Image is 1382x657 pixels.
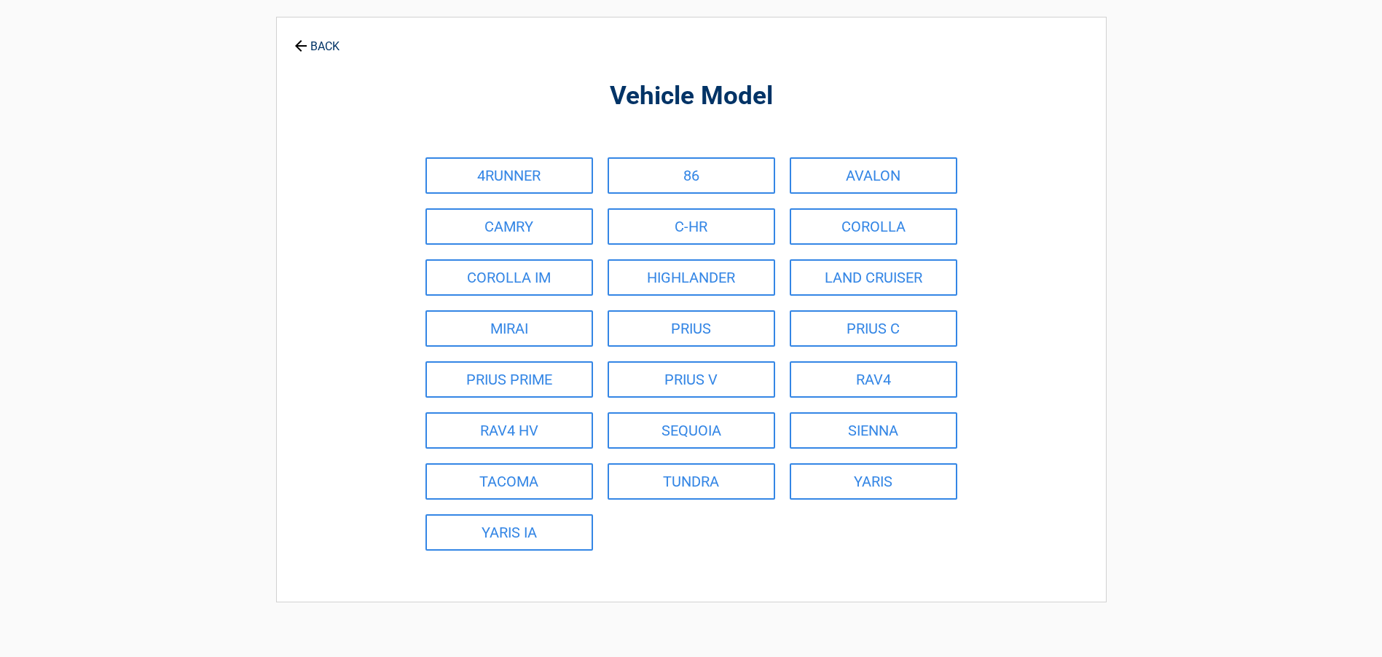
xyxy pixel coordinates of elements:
[425,208,593,245] a: CAMRY
[425,259,593,296] a: COROLLA IM
[608,259,775,296] a: HIGHLANDER
[790,208,957,245] a: COROLLA
[425,157,593,194] a: 4RUNNER
[608,208,775,245] a: C-HR
[357,79,1026,114] h2: Vehicle Model
[790,259,957,296] a: LAND CRUISER
[425,463,593,500] a: TACOMA
[608,361,775,398] a: PRIUS V
[291,27,342,52] a: BACK
[425,310,593,347] a: MIRAI
[425,514,593,551] a: YARIS IA
[608,157,775,194] a: 86
[608,463,775,500] a: TUNDRA
[425,361,593,398] a: PRIUS PRIME
[790,412,957,449] a: SIENNA
[608,310,775,347] a: PRIUS
[790,361,957,398] a: RAV4
[608,412,775,449] a: SEQUOIA
[425,412,593,449] a: RAV4 HV
[790,463,957,500] a: YARIS
[790,157,957,194] a: AVALON
[790,310,957,347] a: PRIUS C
